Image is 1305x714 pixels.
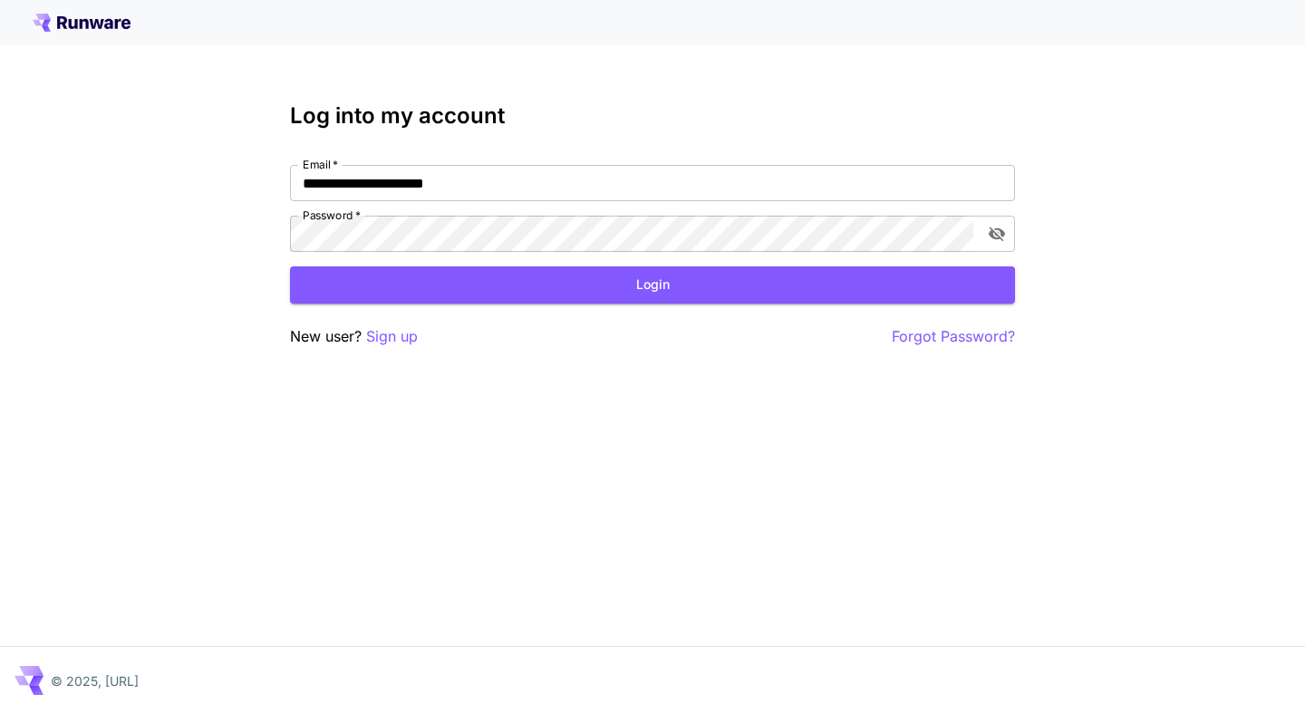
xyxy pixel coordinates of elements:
[892,325,1015,348] button: Forgot Password?
[366,325,418,348] button: Sign up
[303,207,361,223] label: Password
[290,103,1015,129] h3: Log into my account
[290,325,418,348] p: New user?
[51,671,139,690] p: © 2025, [URL]
[981,217,1013,250] button: toggle password visibility
[303,157,338,172] label: Email
[290,266,1015,304] button: Login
